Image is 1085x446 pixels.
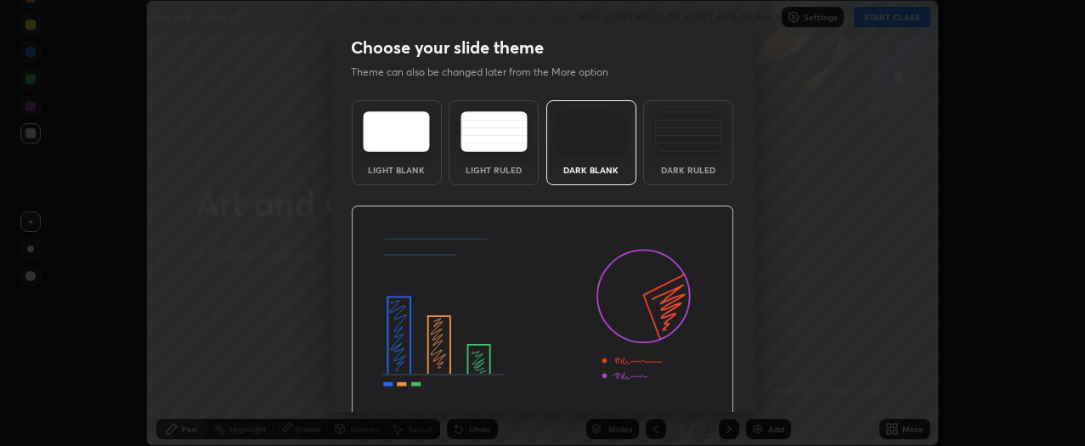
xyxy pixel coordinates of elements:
div: Dark Blank [557,166,625,174]
img: darkTheme.f0cc69e5.svg [557,111,624,152]
h2: Choose your slide theme [351,37,544,59]
div: Light Ruled [460,166,528,174]
div: Dark Ruled [654,166,722,174]
img: lightTheme.e5ed3b09.svg [363,111,430,152]
img: darkThemeBanner.d06ce4a2.svg [351,206,734,421]
div: Light Blank [363,166,431,174]
img: darkRuledTheme.de295e13.svg [655,111,722,152]
p: Theme can also be changed later from the More option [351,65,626,80]
img: lightRuledTheme.5fabf969.svg [461,111,528,152]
